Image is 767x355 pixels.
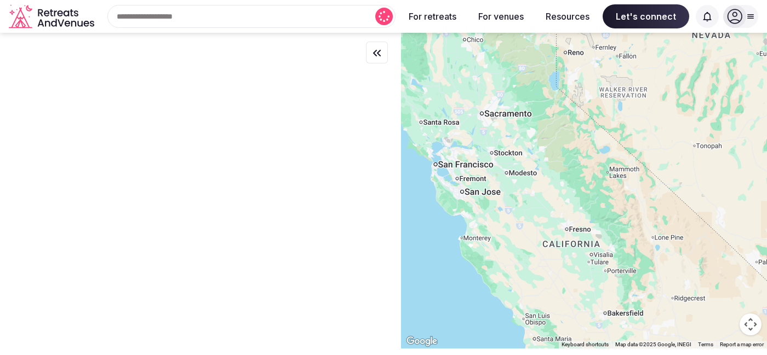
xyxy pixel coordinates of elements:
button: Resources [537,4,598,28]
button: Keyboard shortcuts [562,341,609,348]
a: Open this area in Google Maps (opens a new window) [404,334,440,348]
button: Map camera controls [740,313,762,335]
span: Map data ©2025 Google, INEGI [615,341,691,347]
a: Visit the homepage [9,4,96,29]
span: Let's connect [603,4,689,28]
svg: Retreats and Venues company logo [9,4,96,29]
button: For retreats [400,4,465,28]
button: For venues [470,4,533,28]
a: Terms (opens in new tab) [698,341,713,347]
a: Report a map error [720,341,764,347]
img: Google [404,334,440,348]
